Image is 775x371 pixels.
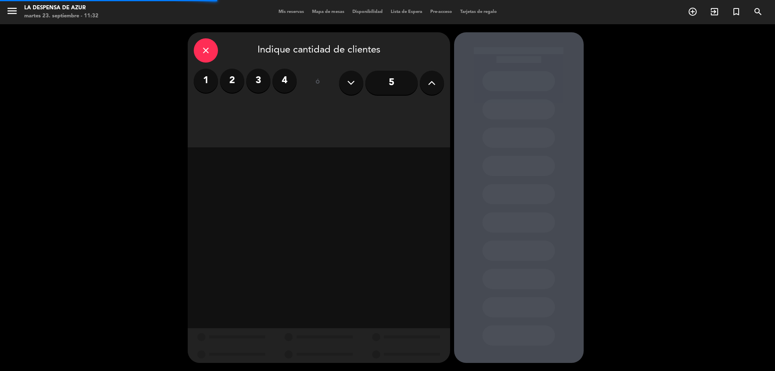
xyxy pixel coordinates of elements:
[387,10,426,14] span: Lista de Espera
[753,7,763,17] i: search
[305,69,331,97] div: ó
[24,12,98,20] div: martes 23. septiembre - 11:32
[24,4,98,12] div: La Despensa de Azur
[6,5,18,17] i: menu
[348,10,387,14] span: Disponibilidad
[194,38,444,63] div: Indique cantidad de clientes
[194,69,218,93] label: 1
[274,10,308,14] span: Mis reservas
[456,10,501,14] span: Tarjetas de regalo
[688,7,697,17] i: add_circle_outline
[246,69,270,93] label: 3
[6,5,18,20] button: menu
[308,10,348,14] span: Mapa de mesas
[710,7,719,17] i: exit_to_app
[201,46,211,55] i: close
[426,10,456,14] span: Pre-acceso
[272,69,297,93] label: 4
[731,7,741,17] i: turned_in_not
[220,69,244,93] label: 2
